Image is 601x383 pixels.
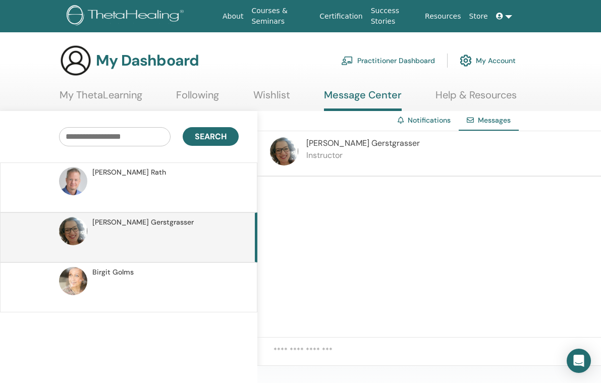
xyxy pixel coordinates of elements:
div: Open Intercom Messenger [567,349,591,373]
a: Store [465,7,492,26]
img: default.jpg [59,267,87,295]
img: default.jpg [270,137,298,166]
span: Birgit Golms [92,267,134,278]
span: Messages [478,116,511,125]
a: Message Center [324,89,402,111]
span: Search [195,131,227,142]
a: Resources [421,7,465,26]
a: My ThetaLearning [60,89,142,108]
img: generic-user-icon.jpg [60,44,92,77]
a: Notifications [408,116,451,125]
span: [PERSON_NAME] Rath [92,167,166,178]
h3: My Dashboard [96,51,199,70]
span: [PERSON_NAME] Gerstgrasser [306,138,420,148]
span: [PERSON_NAME] Gerstgrasser [92,217,194,228]
img: logo.png [67,5,187,28]
a: Following [176,89,219,108]
img: default.jpg [59,217,87,245]
img: chalkboard-teacher.svg [341,56,353,65]
a: My Account [460,49,516,72]
p: Instructor [306,149,420,161]
a: Help & Resources [435,89,517,108]
a: About [218,7,247,26]
a: Certification [315,7,366,26]
a: Practitioner Dashboard [341,49,435,72]
button: Search [183,127,239,146]
a: Success Stories [367,2,421,31]
a: Courses & Seminars [247,2,315,31]
img: default.jpg [59,167,87,195]
a: Wishlist [253,89,290,108]
img: cog.svg [460,52,472,69]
